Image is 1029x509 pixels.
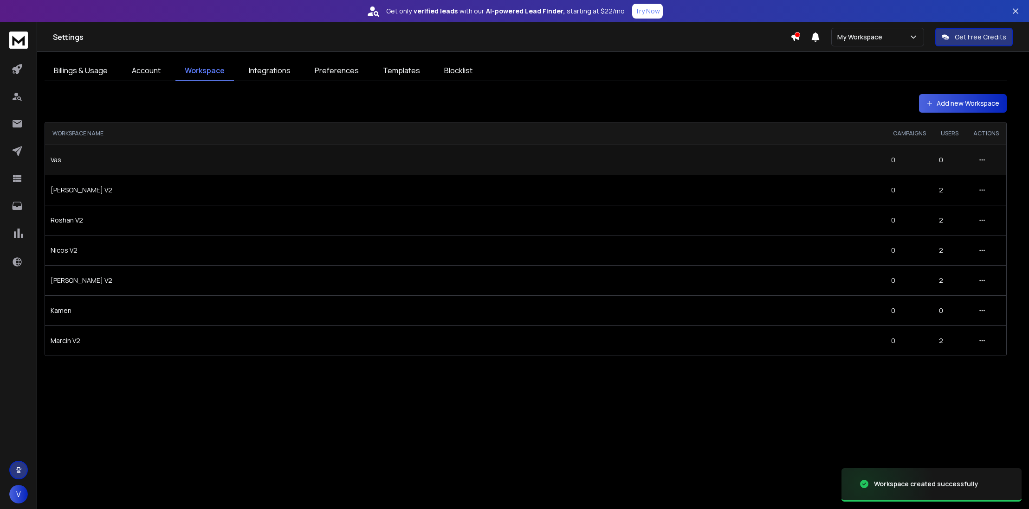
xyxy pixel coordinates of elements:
[919,94,1007,113] button: Add new Workspace
[933,265,966,295] td: 2
[933,145,966,175] td: 0
[933,175,966,205] td: 2
[45,325,886,356] td: Marcin V2
[239,61,300,81] a: Integrations
[933,295,966,325] td: 0
[886,235,933,265] td: 0
[45,295,886,325] td: Kamen
[874,479,978,489] div: Workspace created successfully
[486,6,565,16] strong: AI-powered Lead Finder,
[9,32,28,49] img: logo
[305,61,368,81] a: Preferences
[886,145,933,175] td: 0
[886,295,933,325] td: 0
[45,122,886,145] th: WORKSPACE NAME
[175,61,234,81] a: Workspace
[374,61,429,81] a: Templates
[935,28,1013,46] button: Get Free Credits
[45,265,886,295] td: [PERSON_NAME] V2
[966,122,1006,145] th: ACTIONS
[886,325,933,356] td: 0
[435,61,482,81] a: Blocklist
[386,6,625,16] p: Get only with our starting at $22/mo
[933,235,966,265] td: 2
[9,485,28,503] button: V
[414,6,458,16] strong: verified leads
[886,265,933,295] td: 0
[886,175,933,205] td: 0
[45,205,886,235] td: Roshan V2
[53,32,790,43] h1: Settings
[886,122,933,145] th: CAMPAIGNS
[837,32,886,42] p: My Workspace
[635,6,660,16] p: Try Now
[45,61,117,81] a: Billings & Usage
[45,175,886,205] td: [PERSON_NAME] V2
[955,32,1006,42] p: Get Free Credits
[632,4,663,19] button: Try Now
[933,122,966,145] th: USERS
[45,145,886,175] td: Vas
[123,61,170,81] a: Account
[933,205,966,235] td: 2
[45,235,886,265] td: Nicos V2
[886,205,933,235] td: 0
[933,325,966,356] td: 2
